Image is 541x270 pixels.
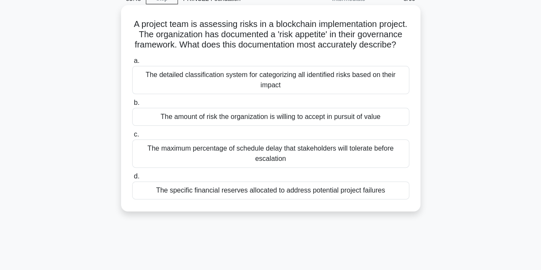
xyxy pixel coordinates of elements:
span: c. [134,131,139,138]
div: The detailed classification system for categorizing all identified risks based on their impact [132,66,409,94]
span: a. [134,57,139,64]
div: The amount of risk the organization is willing to accept in pursuit of value [132,108,409,126]
div: The specific financial reserves allocated to address potential project failures [132,181,409,199]
span: b. [134,99,139,106]
span: d. [134,172,139,180]
h5: A project team is assessing risks in a blockchain implementation project. The organization has do... [131,19,410,50]
div: The maximum percentage of schedule delay that stakeholders will tolerate before escalation [132,139,409,168]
